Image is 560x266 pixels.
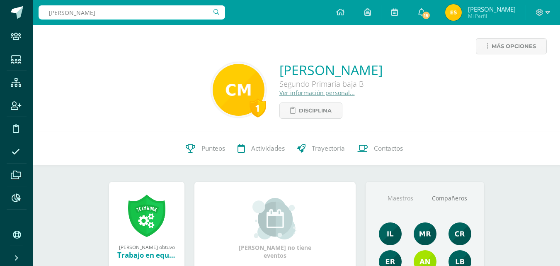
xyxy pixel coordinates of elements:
span: Actividades [251,144,285,153]
a: Compañeros [425,188,474,209]
input: Busca un usuario... [39,5,225,20]
img: 995ea58681eab39e12b146a705900397.png [379,222,402,245]
a: Más opciones [476,38,547,54]
img: event_small.png [252,198,298,239]
a: Disciplina [279,102,342,119]
span: Contactos [374,144,403,153]
div: Segundo Primaria baja B [279,79,383,89]
a: Maestros [376,188,425,209]
span: [PERSON_NAME] [468,5,516,13]
div: Trabajo en equipo [117,250,176,260]
span: Disciplina [299,103,332,118]
span: Mi Perfil [468,12,516,20]
img: 0abf21bd2d0a573e157d53e234304166.png [445,4,462,21]
a: Contactos [351,132,409,165]
span: Punteos [201,144,225,153]
img: 1a4c34ba7c745216887a29c604c2dc8b.png [213,64,264,116]
a: [PERSON_NAME] [279,61,383,79]
span: 15 [422,11,431,20]
div: 1 [250,98,266,117]
img: de7dd2f323d4d3ceecd6bfa9930379e0.png [414,222,436,245]
span: Más opciones [492,39,536,54]
div: [PERSON_NAME] no tiene eventos [234,198,317,259]
span: Trayectoria [312,144,345,153]
img: 104ce5d173fec743e2efb93366794204.png [448,222,471,245]
a: Trayectoria [291,132,351,165]
a: Punteos [179,132,231,165]
a: Actividades [231,132,291,165]
a: Ver información personal... [279,89,355,97]
div: [PERSON_NAME] obtuvo [117,244,176,250]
